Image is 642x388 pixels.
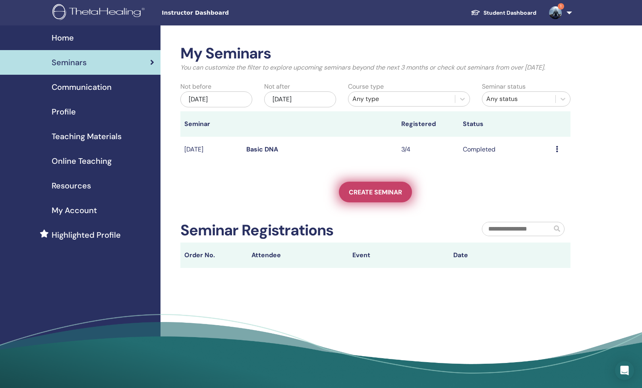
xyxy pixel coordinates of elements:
[549,6,562,19] img: default.jpg
[180,242,248,268] th: Order No.
[180,63,570,72] p: You can customize the filter to explore upcoming seminars beyond the next 3 months or check out s...
[397,137,459,163] td: 3/4
[52,4,147,22] img: logo.png
[352,94,451,104] div: Any type
[180,82,211,91] label: Not before
[397,111,459,137] th: Registered
[52,180,91,192] span: Resources
[248,242,348,268] th: Attendee
[180,137,242,163] td: [DATE]
[464,6,543,20] a: Student Dashboard
[180,111,242,137] th: Seminar
[339,182,412,202] a: Create seminar
[52,32,74,44] span: Home
[264,91,336,107] div: [DATE]
[52,155,112,167] span: Online Teaching
[615,361,634,380] div: Open Intercom Messenger
[482,82,526,91] label: Seminar status
[471,9,480,16] img: graduation-cap-white.svg
[52,130,122,142] span: Teaching Materials
[264,82,290,91] label: Not after
[558,3,564,10] span: 1
[180,221,333,240] h2: Seminar Registrations
[246,145,278,153] a: Basic DNA
[449,242,550,268] th: Date
[180,45,570,63] h2: My Seminars
[349,188,402,196] span: Create seminar
[52,81,112,93] span: Communication
[459,111,552,137] th: Status
[348,82,384,91] label: Course type
[52,56,87,68] span: Seminars
[162,9,281,17] span: Instructor Dashboard
[348,242,449,268] th: Event
[459,137,552,163] td: Completed
[52,204,97,216] span: My Account
[486,94,551,104] div: Any status
[180,91,252,107] div: [DATE]
[52,106,76,118] span: Profile
[52,229,121,241] span: Highlighted Profile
